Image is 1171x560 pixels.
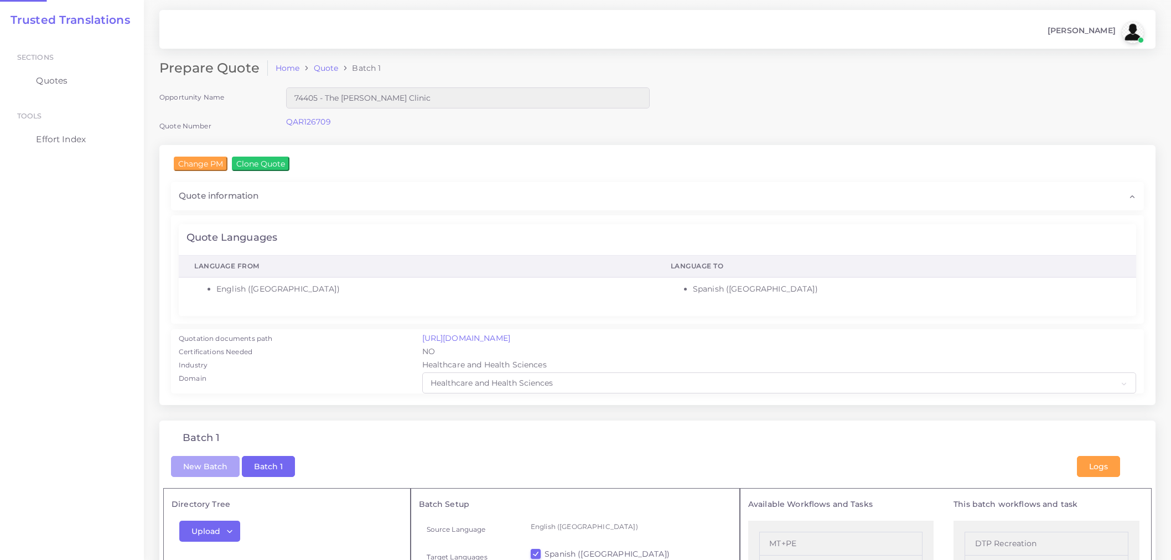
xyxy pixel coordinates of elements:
label: Industry [179,360,208,370]
span: Effort Index [36,133,86,146]
a: QAR126709 [286,117,331,127]
input: Change PM [174,157,227,171]
li: Batch 1 [338,63,381,74]
input: Clone Quote [232,157,289,171]
label: Quotation documents path [179,334,272,344]
h2: Prepare Quote [159,60,268,76]
span: Tools [17,112,42,120]
th: Language From [179,255,655,277]
span: Logs [1089,462,1108,471]
div: Quote information [171,182,1144,210]
th: Language To [655,255,1136,277]
a: Trusted Translations [3,13,130,27]
span: Sections [17,53,54,61]
span: Quotes [36,75,68,87]
a: New Batch [171,460,240,470]
h5: Batch Setup [419,500,732,509]
label: Opportunity Name [159,92,224,102]
p: English ([GEOGRAPHIC_DATA]) [531,521,724,532]
a: Home [276,63,300,74]
button: Upload [179,521,240,542]
div: NO [414,346,1144,359]
label: Source Language [427,525,486,534]
span: Quote information [179,190,258,202]
label: Quote Number [159,121,211,131]
div: Healthcare and Health Sciences [414,359,1144,372]
label: Spanish ([GEOGRAPHIC_DATA]) [545,548,670,559]
span: [PERSON_NAME] [1048,27,1116,34]
a: Effort Index [8,128,136,151]
label: Certifications Needed [179,347,252,357]
label: Domain [179,374,206,383]
button: New Batch [171,456,240,477]
button: Logs [1077,456,1120,477]
li: Spanish ([GEOGRAPHIC_DATA]) [693,283,1121,295]
li: DTP Recreation [965,532,1128,556]
a: [PERSON_NAME]avatar [1042,21,1148,43]
li: English ([GEOGRAPHIC_DATA]) [216,283,640,295]
button: Batch 1 [242,456,295,477]
h5: Directory Tree [172,500,402,509]
a: Quotes [8,69,136,92]
a: [URL][DOMAIN_NAME] [422,333,511,343]
h5: This batch workflows and task [954,500,1139,509]
h4: Quote Languages [186,232,277,244]
img: avatar [1122,21,1144,43]
h4: Batch 1 [183,432,220,444]
li: MT+PE [759,532,923,556]
a: Quote [314,63,339,74]
a: Batch 1 [242,460,295,470]
h5: Available Workflows and Tasks [748,500,934,509]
